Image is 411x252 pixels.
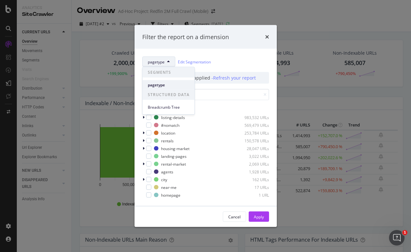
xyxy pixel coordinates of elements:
[161,130,175,136] div: location
[161,146,189,151] div: housing-market
[161,192,180,198] div: homepage
[237,122,269,128] div: 569,479 URLs
[237,161,269,167] div: 2,069 URLs
[135,25,277,227] div: modal
[13,93,116,99] div: Recent message
[254,214,264,219] div: Apply
[265,33,269,41] div: times
[14,209,29,213] span: Home
[9,182,120,194] div: Integrating Web Traffic Data
[148,59,165,64] span: pagetype
[237,115,269,120] div: 983,532 URLs
[161,115,185,120] div: listing-details
[71,109,90,115] div: • [DATE]
[142,89,269,100] input: Search
[7,97,123,121] div: Profile image for Customer SupportDid that answer your question?Customer Support•[DATE]
[43,192,86,218] button: Messages
[9,170,120,182] div: SmartIndex Overview
[148,104,189,110] span: Breadcrumb Tree
[103,209,113,213] span: Help
[6,87,123,121] div: Recent messageProfile image for Customer SupportDid that answer your question?Customer Support•[D...
[111,10,123,22] div: Close
[249,212,269,222] button: Apply
[237,130,269,136] div: 253,784 URLs
[13,130,108,137] div: Ask a question
[13,173,108,180] div: SmartIndex Overview
[211,75,256,81] div: - Refresh your report
[237,153,269,159] div: 3,022 URLs
[13,12,43,23] img: logo
[237,192,269,198] div: 1 URL
[81,10,94,23] img: Profile image for Alexander
[161,177,167,182] div: city
[142,57,175,67] button: pagetype
[161,153,187,159] div: landing-pages
[69,10,82,23] img: Profile image for Jessica
[6,124,123,149] div: Ask a questionAI Agent and team can help
[143,90,195,100] span: STRUCTURED DATA
[94,10,107,23] img: Profile image for Jason
[161,122,179,128] div: #nomatch
[402,230,407,235] span: 1
[29,103,100,108] span: Did that answer your question?
[237,169,269,174] div: 1,928 URLs
[54,209,76,213] span: Messages
[143,67,195,78] span: SEGMENTS
[161,184,177,190] div: near-me
[237,146,269,151] div: 28,047 URLs
[237,184,269,190] div: 17 URLs
[161,138,174,143] div: rentals
[237,177,269,182] div: 162 URLs
[161,169,173,174] div: agents
[142,105,269,111] div: Select all data available
[161,161,186,167] div: rental-market
[86,192,129,218] button: Help
[29,109,70,115] div: Customer Support
[13,68,116,79] p: How can we help?
[13,137,108,143] div: AI Agent and team can help
[13,102,26,115] img: Profile image for Customer Support
[228,214,241,219] div: Cancel
[178,58,211,65] a: Edit Segmentation
[223,212,246,222] button: Cancel
[237,138,269,143] div: 150,578 URLs
[389,230,405,246] iframe: Intercom live chat
[13,158,52,165] span: Search for help
[13,46,116,68] p: Hello [PERSON_NAME].
[148,82,189,88] span: pagetype
[9,155,120,168] button: Search for help
[142,33,229,41] div: Filter the report on a dimension
[13,185,108,192] div: Integrating Web Traffic Data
